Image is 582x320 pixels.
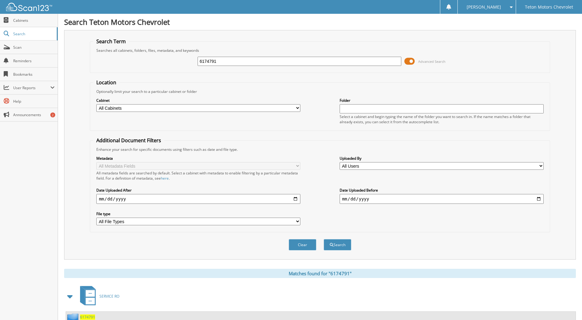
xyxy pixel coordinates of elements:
legend: Location [93,79,119,86]
span: Announcements [13,112,55,117]
label: Folder [340,98,544,103]
a: SERVICE RO [76,284,119,308]
span: Cabinets [13,18,55,23]
label: Date Uploaded Before [340,188,544,193]
legend: Additional Document Filters [93,137,164,144]
div: Enhance your search for specific documents using filters such as date and file type. [93,147,546,152]
input: end [340,194,544,204]
input: start [96,194,300,204]
legend: Search Term [93,38,129,45]
button: Search [324,239,351,250]
span: [PERSON_NAME] [467,5,501,9]
span: Search [13,31,54,36]
span: Help [13,99,55,104]
span: Reminders [13,58,55,63]
label: Date Uploaded After [96,188,300,193]
a: 6174791 [80,314,95,320]
a: here [161,176,169,181]
div: 2 [50,112,55,117]
img: scan123-logo-white.svg [6,3,52,11]
label: Metadata [96,156,300,161]
span: SERVICE RO [99,294,119,299]
label: File type [96,211,300,216]
div: Optionally limit your search to a particular cabinet or folder [93,89,546,94]
label: Uploaded By [340,156,544,161]
span: Advanced Search [418,59,445,64]
label: Cabinet [96,98,300,103]
span: User Reports [13,85,50,90]
span: Bookmarks [13,72,55,77]
button: Clear [289,239,316,250]
div: Select a cabinet and begin typing the name of the folder you want to search in. If the name match... [340,114,544,124]
span: Teton Motors Chevrolet [525,5,573,9]
span: Scan [13,45,55,50]
div: All metadata fields are searched by default. Select a cabinet with metadata to enable filtering b... [96,170,300,181]
h1: Search Teton Motors Chevrolet [64,17,576,27]
div: Matches found for "6174791" [64,269,576,278]
div: Searches all cabinets, folders, files, metadata, and keywords [93,48,546,53]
